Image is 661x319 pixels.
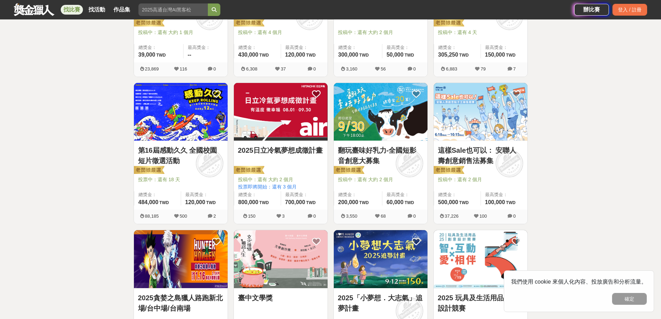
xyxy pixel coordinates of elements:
[232,18,264,28] img: 老闆娘嚴選
[434,230,527,288] img: Cover Image
[138,44,179,51] span: 總獎金：
[445,213,459,219] span: 37,226
[111,5,133,15] a: 作品集
[346,213,357,219] span: 3,550
[238,145,323,156] a: 2025日立冷氣夢想成徵計畫
[180,213,187,219] span: 500
[513,213,516,219] span: 0
[432,18,464,28] img: 老闆娘嚴選
[188,44,223,51] span: 最高獎金：
[511,279,647,285] span: 我們使用 cookie 來個人化內容、投放廣告和分析流量。
[259,200,269,205] span: TWD
[234,83,328,141] img: Cover Image
[506,200,515,205] span: TWD
[485,52,505,58] span: 150,000
[359,53,368,58] span: TWD
[513,66,516,72] span: 7
[156,53,166,58] span: TWD
[306,200,315,205] span: TWD
[134,83,228,141] img: Cover Image
[285,52,305,58] span: 120,000
[138,191,177,198] span: 總獎金：
[234,230,328,288] img: Cover Image
[338,44,378,51] span: 總獎金：
[138,176,223,183] span: 投票中：還有 18 天
[432,166,464,175] img: 老闆娘嚴選
[359,200,368,205] span: TWD
[138,293,223,313] a: 2025貪婪之島獵人路跑新北場/台中場/台南場
[238,293,323,303] a: 臺中文學獎
[338,145,423,166] a: 翻玩臺味好乳力-全國短影音創意大募集
[232,166,264,175] img: 老闆娘嚴選
[612,4,647,16] div: 登入 / 註冊
[238,176,323,183] span: 投稿中：還有 大約 2 個月
[138,145,223,166] a: 第16屆感動久久 全國校園短片徵選活動
[338,176,423,183] span: 投稿中：還有 大約 2 個月
[438,44,476,51] span: 總獎金：
[334,83,427,141] a: Cover Image
[238,44,277,51] span: 總獎金：
[138,199,159,205] span: 484,000
[612,293,647,305] button: 確定
[438,176,523,183] span: 投稿中：還有 2 個月
[438,191,476,198] span: 總獎金：
[61,5,83,15] a: 找比賽
[381,213,385,219] span: 68
[332,166,364,175] img: 老闆娘嚴選
[481,66,485,72] span: 79
[238,183,323,191] span: 投票即將開始：還有 3 個月
[506,53,515,58] span: TWD
[334,230,427,288] img: Cover Image
[180,66,187,72] span: 116
[138,29,223,36] span: 投稿中：還有 大約 1 個月
[213,66,216,72] span: 0
[485,199,505,205] span: 100,000
[259,53,269,58] span: TWD
[133,18,164,28] img: 老闆娘嚴選
[413,213,416,219] span: 0
[285,191,323,198] span: 最高獎金：
[405,53,414,58] span: TWD
[238,52,259,58] span: 430,000
[338,293,423,313] a: 2025「小夢想．大志氣」追夢計畫
[434,83,527,141] a: Cover Image
[438,145,523,166] a: 這樣Sale也可以： 安聯人壽創意銷售法募集
[480,213,487,219] span: 100
[138,3,208,16] input: 2025高通台灣AI黑客松
[213,213,216,219] span: 2
[387,44,423,51] span: 最高獎金：
[246,66,257,72] span: 6,308
[438,52,458,58] span: 305,250
[188,52,192,58] span: --
[405,200,414,205] span: TWD
[281,66,286,72] span: 37
[238,191,277,198] span: 總獎金：
[438,199,458,205] span: 500,000
[438,29,523,36] span: 投稿中：還有 4 天
[306,53,315,58] span: TWD
[338,29,423,36] span: 投稿中：還有 大約 2 個月
[459,53,468,58] span: TWD
[338,52,358,58] span: 300,000
[387,52,404,58] span: 50,000
[185,199,205,205] span: 120,000
[387,199,404,205] span: 60,000
[138,52,155,58] span: 39,000
[134,230,228,288] a: Cover Image
[485,44,523,51] span: 最高獎金：
[145,66,159,72] span: 23,869
[387,191,423,198] span: 最高獎金：
[574,4,609,16] a: 辦比賽
[248,213,256,219] span: 150
[313,213,316,219] span: 0
[282,213,285,219] span: 3
[238,199,259,205] span: 800,000
[438,293,523,313] a: 2025 玩具及生活用品創意設計競賽
[413,66,416,72] span: 0
[446,66,457,72] span: 6,883
[338,199,358,205] span: 200,000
